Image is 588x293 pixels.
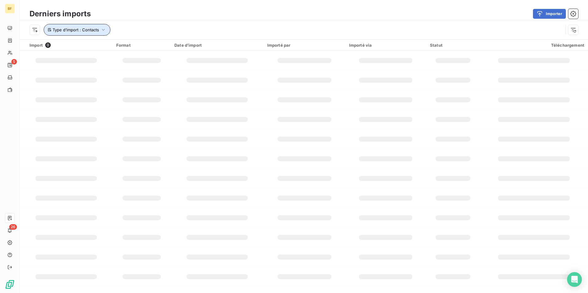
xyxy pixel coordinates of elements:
a: 5 [5,60,14,70]
div: BF [5,4,15,14]
div: Import [30,42,109,48]
div: Téléchargement [483,43,584,48]
span: 5 [11,59,17,64]
img: Logo LeanPay [5,279,15,289]
div: Importé via [349,43,423,48]
button: Importer [533,9,566,19]
div: Statut [430,43,476,48]
button: Type d’import : Contacts [44,24,110,36]
div: Importé par [267,43,342,48]
div: Format [116,43,167,48]
div: Date d’import [174,43,260,48]
h3: Derniers imports [30,8,91,19]
span: 0 [45,42,51,48]
div: Open Intercom Messenger [567,272,582,287]
span: 26 [9,224,17,230]
span: Type d’import : Contacts [53,27,99,32]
